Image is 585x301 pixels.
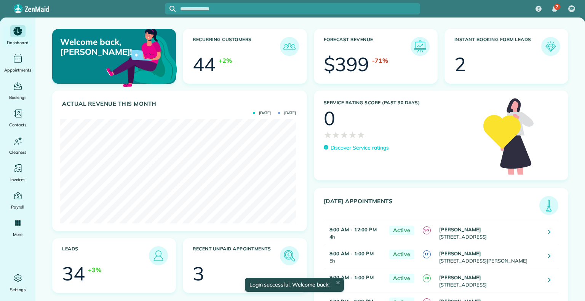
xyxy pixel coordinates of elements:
[423,226,431,234] span: SG
[324,245,385,269] td: 5h
[278,111,296,115] span: [DATE]
[331,144,389,152] p: Discover Service ratings
[282,39,297,54] img: icon_recurring_customers-cf858462ba22bcd05b5a5880d41d6543d210077de5bb9ebc9590e49fd87d84ed.png
[324,144,389,152] a: Discover Service ratings
[372,56,388,65] div: -71%
[62,246,149,265] h3: Leads
[437,221,542,245] td: [STREET_ADDRESS]
[165,6,176,12] button: Focus search
[88,265,101,274] div: +3%
[556,4,558,10] span: 7
[324,128,332,142] span: ★
[437,245,542,269] td: [STREET_ADDRESS][PERSON_NAME]
[348,128,357,142] span: ★
[10,176,26,183] span: Invoices
[423,250,431,258] span: LT
[324,100,476,105] h3: Service Rating score (past 30 days)
[193,55,216,74] div: 44
[193,264,204,283] div: 3
[439,226,481,233] strong: [PERSON_NAME]
[423,274,431,282] span: K8
[3,272,32,293] a: Settings
[437,269,542,293] td: [STREET_ADDRESS]
[324,55,369,74] div: $399
[4,66,32,74] span: Appointments
[3,162,32,183] a: Invoices
[9,148,26,156] span: Cleaners
[10,286,26,293] span: Settings
[439,250,481,256] strong: [PERSON_NAME]
[324,221,385,245] td: 4h
[547,1,563,18] div: 7 unread notifications
[60,37,136,57] p: Welcome back, [PERSON_NAME]!
[193,246,280,265] h3: Recent unpaid appointments
[13,231,22,238] span: More
[105,20,179,94] img: dashboard_welcome-42a62b7d889689a78055ac9021e634bf52bae3f8056760290aed330b23ab8690.png
[253,111,271,115] span: [DATE]
[340,128,348,142] span: ★
[9,121,26,129] span: Contacts
[3,135,32,156] a: Cleaners
[193,37,280,56] h3: Recurring Customers
[389,274,414,283] span: Active
[569,6,574,12] span: SF
[282,248,297,263] img: icon_unpaid_appointments-47b8ce3997adf2238b356f14209ab4cced10bd1f174958f3ca8f1d0dd7fffeee.png
[3,190,32,211] a: Payroll
[332,128,340,142] span: ★
[324,37,411,56] h3: Forecast Revenue
[11,203,25,211] span: Payroll
[329,226,377,233] strong: 8:00 AM - 12:00 PM
[7,39,29,46] span: Dashboard
[439,274,481,280] strong: [PERSON_NAME]
[412,39,428,54] img: icon_forecast_revenue-8c13a41c7ed35a8dcfafea3cbb826a0462acb37728057bba2d056411b612bbbe.png
[62,100,299,107] h3: Actual Revenue this month
[3,53,32,74] a: Appointments
[169,6,176,12] svg: Focus search
[543,39,558,54] img: icon_form_leads-04211a6a04a5b2264e4ee56bc0799ec3eb69b7e499cbb523a139df1d13a81ae0.png
[245,278,344,292] div: Login successful. Welcome back!
[329,250,374,256] strong: 8:00 AM - 1:00 PM
[151,248,166,263] img: icon_leads-1bed01f49abd5b7fead27621c3d59655bb73ed531f8eeb49469d10e621d6b896.png
[389,250,414,259] span: Active
[324,109,335,128] div: 0
[62,264,85,283] div: 34
[219,56,232,65] div: +2%
[3,107,32,129] a: Contacts
[324,269,385,293] td: 5h
[329,274,374,280] strong: 8:00 AM - 1:00 PM
[9,94,27,101] span: Bookings
[3,25,32,46] a: Dashboard
[454,55,466,74] div: 2
[357,128,365,142] span: ★
[541,198,556,213] img: icon_todays_appointments-901f7ab196bb0bea1936b74009e4eb5ffbc2d2711fa7634e0d609ed5ef32b18b.png
[3,80,32,101] a: Bookings
[389,226,414,235] span: Active
[454,37,541,56] h3: Instant Booking Form Leads
[324,198,540,215] h3: [DATE] Appointments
